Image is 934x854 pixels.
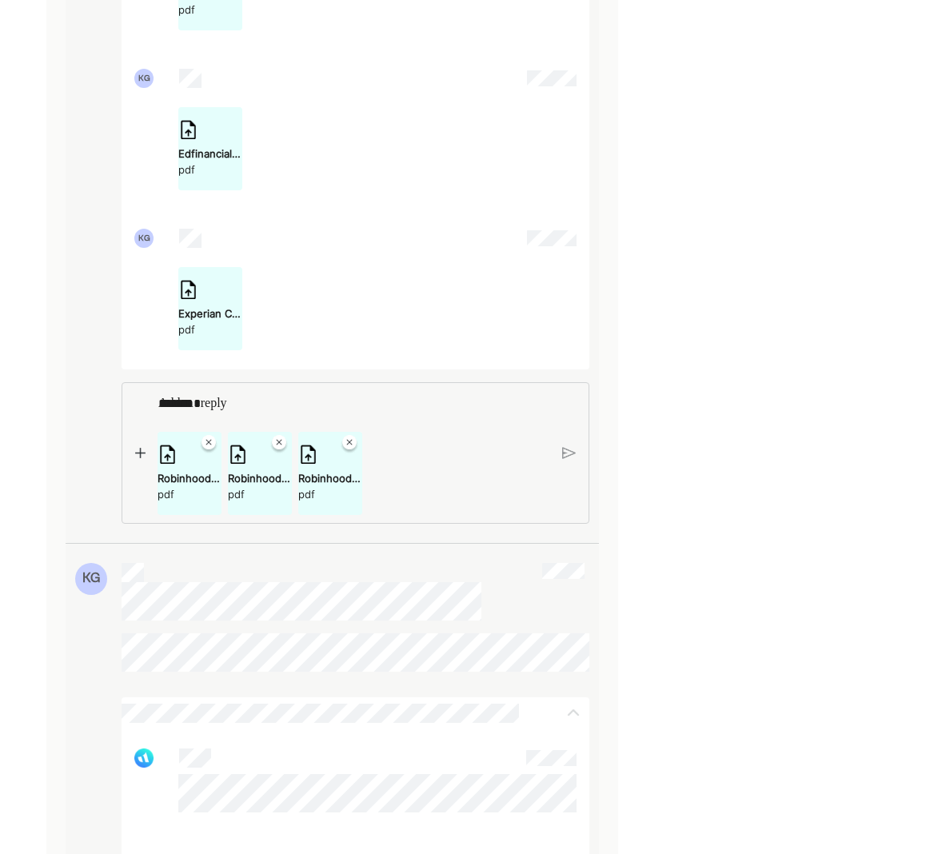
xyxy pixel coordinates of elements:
div: pdf [178,321,242,337]
div: pdf [298,486,362,502]
div: pdf [178,162,242,178]
div: Robinhood Crypto Statement.pdf [298,470,362,486]
div: KG [134,69,154,88]
div: Rich Text Editor. Editing area: main [150,383,558,425]
div: KG [134,229,154,248]
div: Edfinancial | All Loan Details.pdf [178,146,242,162]
div: KG [75,563,107,595]
div: pdf [228,486,292,502]
div: Robinhood Individual Account.pdf [158,470,222,486]
div: Experian Credit Report via Chase Credit Journey.pdf [178,305,242,321]
div: Robinhood [PERSON_NAME] Statement.pdf [228,470,292,486]
div: pdf [158,486,222,502]
div: pdf [178,2,242,18]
